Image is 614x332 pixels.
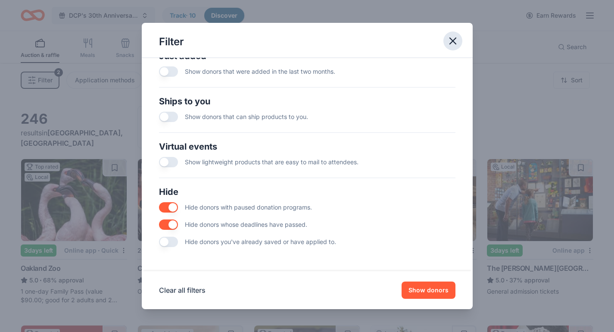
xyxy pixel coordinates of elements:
div: Filter [159,35,184,49]
span: Hide donors you've already saved or have applied to. [185,238,336,245]
div: Hide [159,185,455,199]
button: Show donors [402,282,455,299]
div: Ships to you [159,94,455,108]
span: Hide donors whose deadlines have passed. [185,221,307,228]
button: Clear all filters [159,285,206,295]
span: Show lightweight products that are easy to mail to attendees. [185,158,358,166]
span: Show donors that were added in the last two months. [185,68,335,75]
div: Virtual events [159,140,455,153]
span: Hide donors with paused donation programs. [185,204,312,211]
span: Show donors that can ship products to you. [185,113,308,120]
